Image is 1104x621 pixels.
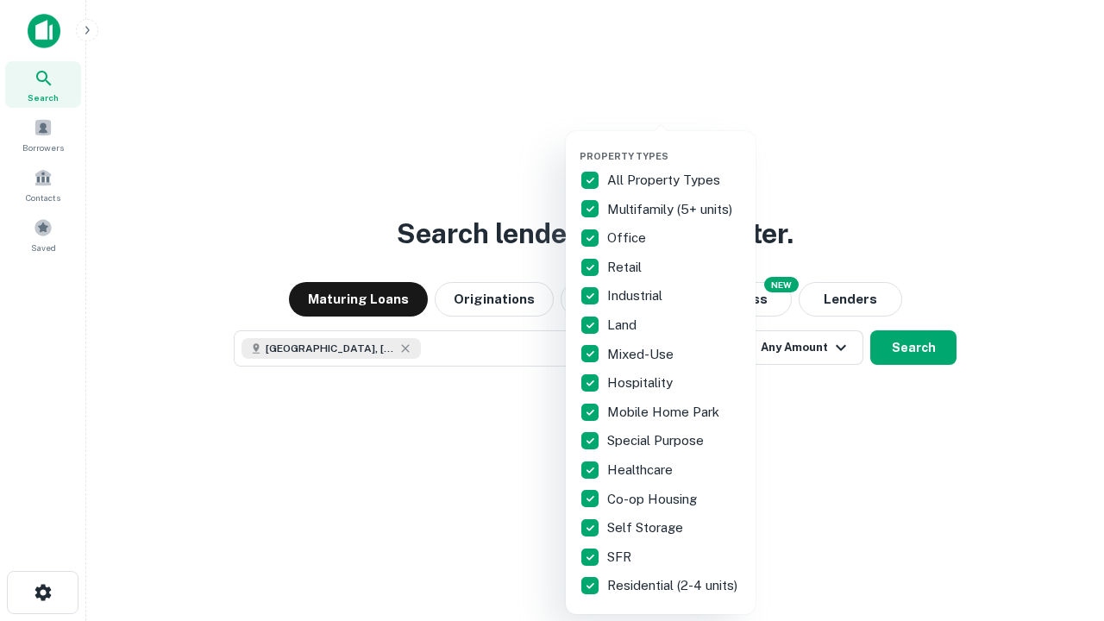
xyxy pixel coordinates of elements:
[607,402,723,423] p: Mobile Home Park
[607,430,707,451] p: Special Purpose
[607,344,677,365] p: Mixed-Use
[580,151,668,161] span: Property Types
[607,285,666,306] p: Industrial
[607,517,687,538] p: Self Storage
[607,489,700,510] p: Co-op Housing
[607,547,635,568] p: SFR
[607,199,736,220] p: Multifamily (5+ units)
[607,575,741,596] p: Residential (2-4 units)
[607,170,724,191] p: All Property Types
[607,315,640,336] p: Land
[607,257,645,278] p: Retail
[607,373,676,393] p: Hospitality
[607,460,676,480] p: Healthcare
[1018,483,1104,566] iframe: Chat Widget
[607,228,649,248] p: Office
